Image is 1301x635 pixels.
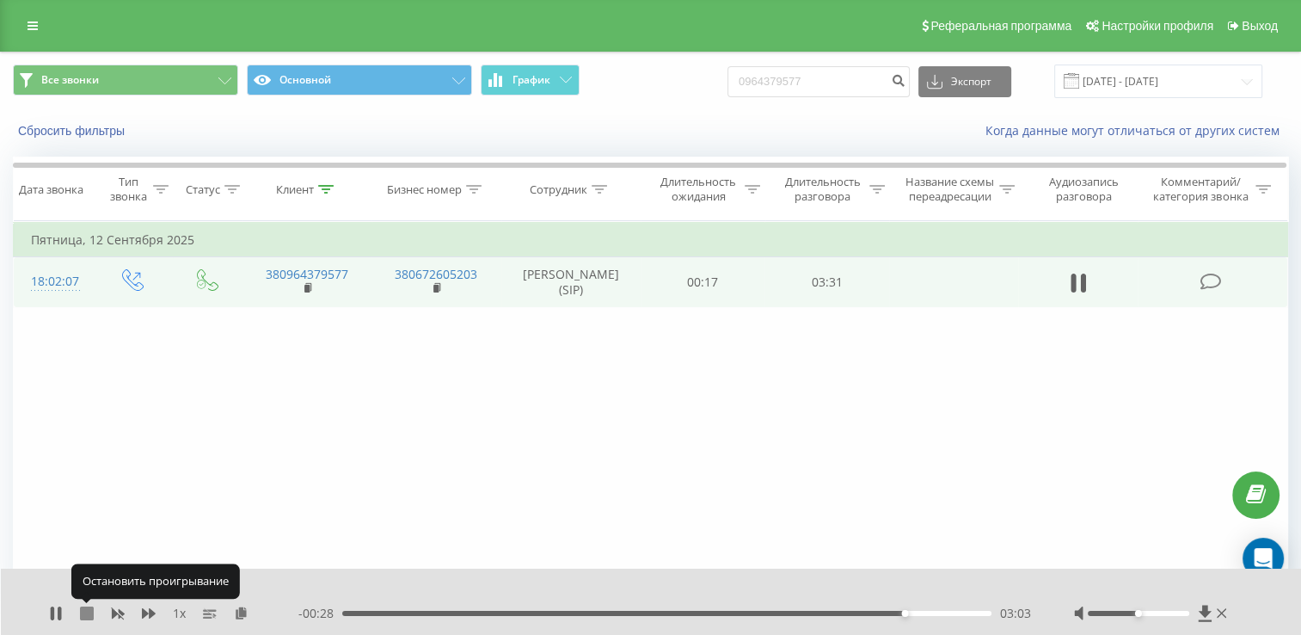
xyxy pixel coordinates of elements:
span: Реферальная программа [930,19,1071,33]
span: Все звонки [41,73,99,87]
div: Тип звонка [108,175,149,204]
div: Длительность разговора [780,175,865,204]
a: 380672605203 [395,266,477,282]
div: Аудиозапись разговора [1034,175,1134,204]
div: 18:02:07 [31,265,76,299]
div: Комментарий/категория звонка [1151,175,1251,204]
button: Все звонки [13,65,238,96]
span: 1 x [173,605,186,622]
div: Длительность ожидания [656,175,741,204]
div: Остановить проигрывание [71,564,240,599]
button: График [481,65,580,96]
span: Настройки профиля [1102,19,1213,33]
div: Клиент [276,182,314,197]
a: 380964379577 [266,266,348,282]
td: 00:17 [641,257,765,307]
td: Пятница, 12 Сентября 2025 [14,223,1288,257]
div: Статус [186,182,220,197]
span: График [512,74,550,86]
span: Выход [1242,19,1278,33]
div: Accessibility label [1135,610,1142,617]
div: Дата звонка [19,182,83,197]
td: [PERSON_NAME] (SIP) [501,257,641,307]
button: Экспорт [918,66,1011,97]
div: Название схемы переадресации [905,175,995,204]
span: - 00:28 [298,605,342,622]
div: Open Intercom Messenger [1243,538,1284,579]
a: Когда данные могут отличаться от других систем [985,122,1288,139]
button: Основной [247,65,472,96]
div: Бизнес номер [387,182,462,197]
td: 03:31 [764,257,889,307]
button: Сбросить фильтры [13,123,133,139]
div: Accessibility label [901,610,908,617]
span: 03:03 [1000,605,1031,622]
div: Сотрудник [530,182,587,197]
input: Поиск по номеру [727,66,910,97]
